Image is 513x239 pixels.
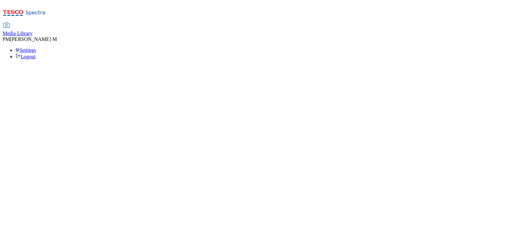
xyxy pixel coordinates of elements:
span: [PERSON_NAME] M [10,36,57,42]
span: Media Library [3,31,33,36]
a: Media Library [3,23,33,36]
span: PM [3,36,10,42]
a: Logout [15,54,35,59]
a: Settings [15,47,36,53]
